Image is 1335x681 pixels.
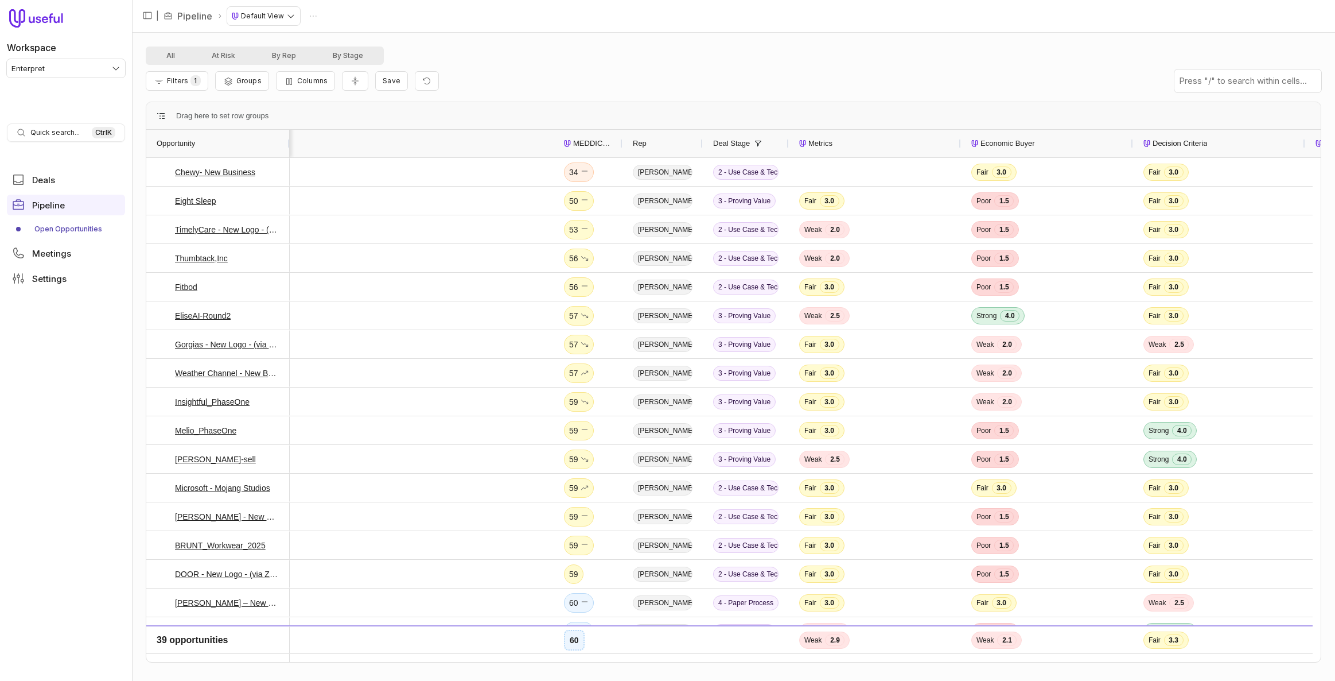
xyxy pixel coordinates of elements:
span: Poor [976,283,991,292]
span: 3 - Proving Value [713,624,776,639]
span: 3.0 [820,396,839,408]
div: 60 [569,596,589,610]
a: Meetings [7,243,125,264]
a: [PERSON_NAME]-sell [175,452,256,466]
span: No change [581,165,589,179]
span: 2 - Use Case & Technical Validation [713,222,779,237]
span: [PERSON_NAME] [633,251,692,266]
a: Deals [7,169,125,190]
span: 3.0 [1164,281,1184,293]
span: Fair [1149,225,1161,234]
span: 3 - Proving Value [713,366,776,381]
span: 2 - Use Case & Technical Validation [713,509,779,524]
a: Microsoft - Mojang Studios [175,481,270,495]
span: 4 - Paper Process [713,595,779,610]
span: 2.5 [1169,597,1189,609]
a: Gorgias - New Logo - (via Zap Automation) [175,338,279,351]
span: 2 - Use Case & Technical Validation [713,538,779,553]
span: 3.0 [1164,195,1184,207]
span: 4.0 [1172,425,1192,436]
span: 2.5 [825,626,844,637]
a: Weather Channel - New Business [175,366,279,380]
span: No change [581,223,589,237]
button: Collapse all rows [342,71,368,91]
span: 1.5 [994,511,1014,523]
span: [PERSON_NAME] [633,423,692,438]
span: 3.0 [1164,511,1184,523]
span: [PERSON_NAME] [633,394,692,409]
span: 3.0 [820,540,839,551]
span: 3.0 [1164,367,1184,379]
div: 59 [569,539,589,552]
span: Strong [1149,627,1169,636]
a: TimelyCare - New Logo - (via Zap Automation) [175,223,279,237]
span: 2.0 [997,339,1017,350]
a: Pipeline [7,195,125,215]
span: 2 - Use Case & Technical Validation [713,251,779,266]
span: Drag here to set row groups [176,109,268,123]
div: 57 [569,309,589,323]
div: 57 [569,366,589,380]
span: 3 - Proving Value [713,308,776,323]
span: 3 - Proving Value [713,653,776,668]
span: [PERSON_NAME] [633,481,692,496]
span: 1.5 [994,224,1014,235]
span: Poor [976,570,991,579]
div: Row Groups [176,109,268,123]
div: Decision Criteria [1143,130,1295,157]
span: Columns [297,76,328,85]
button: Columns [276,71,335,91]
span: 2.5 [1169,339,1189,350]
a: Adyen- New Business [175,625,254,639]
span: 2 - Use Case & Technical Validation [713,481,779,496]
span: Fair [804,283,816,292]
span: Meetings [32,249,71,258]
a: Chewy- New Business [175,165,255,179]
span: 2.0 [825,253,844,264]
span: Fair [1149,196,1161,206]
span: | [156,9,159,23]
span: 2 - Use Case & Technical Validation [713,567,779,582]
span: 3.0 [820,425,839,436]
span: [PERSON_NAME] [633,222,692,237]
span: Settings [32,274,67,283]
span: Fair [804,426,816,435]
span: Groups [236,76,262,85]
span: Fair [1149,483,1161,493]
a: Open Opportunities [7,220,125,238]
span: Deals [32,176,55,184]
span: Weak [1149,340,1166,349]
span: 2.0 [825,224,844,235]
span: [PERSON_NAME] [633,165,692,180]
input: Press "/" to search within cells... [1174,69,1321,92]
span: Quick search... [30,128,80,137]
span: 3.0 [992,482,1011,494]
button: At Risk [193,49,254,63]
span: 3.0 [1164,482,1184,494]
span: Fair [976,168,988,177]
span: Fair [976,598,988,608]
span: Fair [1149,570,1161,579]
span: Weak [976,397,994,407]
a: Thumbtack,Inc [175,251,228,265]
button: Filter Pipeline [146,71,208,91]
a: Melio_PhaseOne [175,424,236,438]
button: Collapse sidebar [139,7,156,24]
kbd: Ctrl K [92,127,115,138]
div: 56 [569,280,589,294]
span: Poor [976,426,991,435]
span: [PERSON_NAME] [633,337,692,352]
span: 3 - Proving Value [713,194,776,208]
span: Save [383,76,400,85]
a: Fitbod [175,280,197,294]
span: Fair [1149,397,1161,407]
span: Fair [804,196,816,206]
div: 59 [569,452,589,466]
span: 2 - Use Case & Technical Validation [713,165,779,180]
span: Strong [976,311,997,320]
span: 2.5 [825,310,844,322]
span: [PERSON_NAME] [633,194,692,208]
span: 3.0 [820,339,839,350]
button: Actions [305,7,322,25]
span: Decision Criteria [1153,137,1207,150]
